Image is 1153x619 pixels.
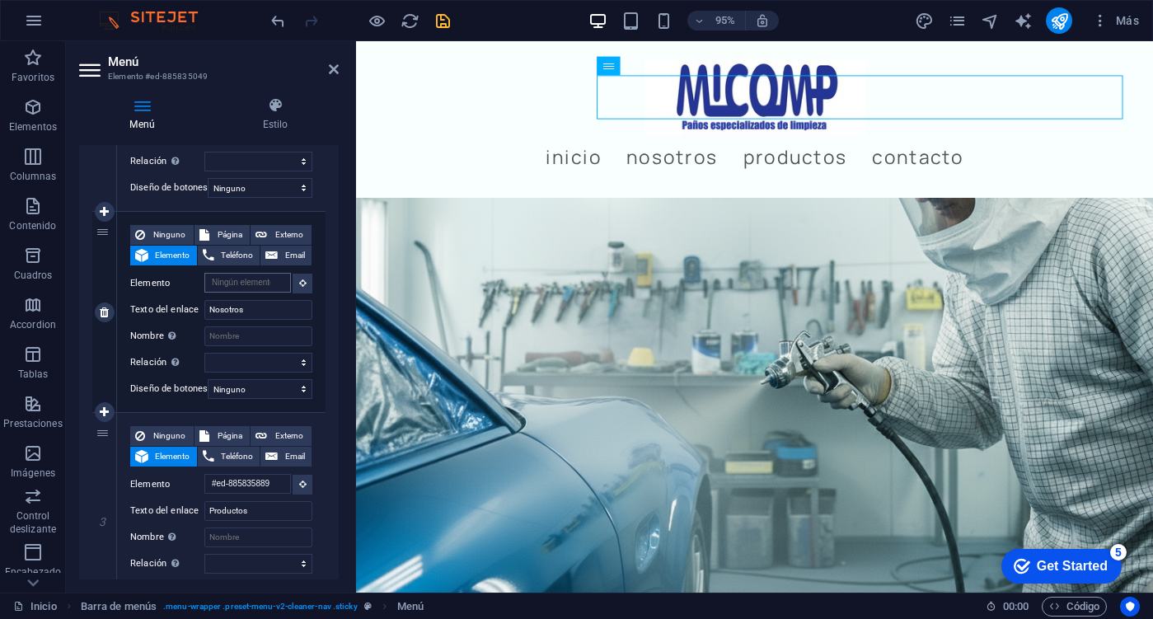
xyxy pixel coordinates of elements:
label: Texto del enlace [130,300,204,320]
button: Externo [251,426,312,446]
label: Diseño de botones [130,178,208,198]
h3: Elemento #ed-885835049 [108,69,306,84]
span: Elemento [153,246,192,265]
div: Get Started [49,18,120,33]
button: Código [1042,597,1107,617]
label: Relación [130,554,204,574]
button: publish [1046,7,1072,34]
span: Teléfono [219,447,255,467]
button: design [914,11,934,30]
span: Externo [272,225,307,245]
i: Deshacer: Cortar (Ctrl+Z) [269,12,288,30]
button: Elemento [130,447,197,467]
button: reload [400,11,419,30]
button: 95% [687,11,746,30]
span: Página [214,225,246,245]
label: Elemento [130,274,204,293]
button: Página [195,426,251,446]
i: Este elemento es un preajuste personalizable [364,602,372,611]
label: Nombre [130,326,204,346]
button: Página [195,225,251,245]
button: Teléfono [198,447,260,467]
span: Email [283,447,307,467]
button: undo [268,11,288,30]
span: Haz clic para seleccionar y doble clic para editar [397,597,424,617]
span: Más [1092,12,1139,29]
span: Elemento [153,447,192,467]
button: navigator [980,11,1000,30]
span: Página [214,426,246,446]
h6: Tiempo de la sesión [986,597,1029,617]
button: Ninguno [130,426,194,446]
span: Email [283,246,307,265]
p: Favoritos [12,71,54,84]
label: Nombre [130,528,204,547]
em: 3 [91,515,115,528]
button: save [433,11,452,30]
span: : [1015,600,1017,612]
span: Código [1049,597,1099,617]
label: Elemento [130,475,204,495]
button: Teléfono [198,246,260,265]
button: text_generator [1013,11,1033,30]
input: Texto del enlace... [204,300,312,320]
p: Columnas [10,170,57,183]
span: Ninguno [150,426,189,446]
p: Elementos [9,120,57,134]
nav: breadcrumb [81,597,424,617]
input: Texto del enlace... [204,501,312,521]
span: 00 00 [1003,597,1029,617]
p: Encabezado [5,565,61,579]
div: 5 [122,3,138,20]
i: Al redimensionar, ajustar el nivel de zoom automáticamente para ajustarse al dispositivo elegido. [755,13,770,28]
button: Usercentrics [1120,597,1140,617]
button: Email [260,246,312,265]
p: Contenido [9,219,56,232]
h4: Menú [79,97,212,132]
div: Get Started 5 items remaining, 0% complete [13,8,134,43]
span: Haz clic para seleccionar y doble clic para editar [81,597,157,617]
h6: 95% [712,11,738,30]
span: . menu-wrapper .preset-menu-v2-cleaner-nav .sticky [163,597,358,617]
span: Teléfono [219,246,255,265]
h2: Menú [108,54,339,69]
button: pages [947,11,967,30]
input: Ningún elemento seleccionado [204,273,291,293]
button: Elemento [130,246,197,265]
img: Editor Logo [95,11,218,30]
span: Ninguno [150,225,189,245]
input: Nombre [204,528,312,547]
label: Relación [130,152,204,171]
input: Ningún elemento seleccionado [204,474,291,494]
i: Guardar (Ctrl+S) [434,12,452,30]
h4: Estilo [212,97,339,132]
button: Email [260,447,312,467]
button: Externo [251,225,312,245]
input: Nombre [204,326,312,346]
button: Ninguno [130,225,194,245]
i: Volver a cargar página [401,12,419,30]
p: Imágenes [11,467,55,480]
label: Texto del enlace [130,501,204,521]
label: Relación [130,353,204,373]
p: Accordion [10,318,56,331]
p: Prestaciones [3,417,62,430]
a: Haz clic para cancelar la selección y doble clic para abrir páginas [13,597,57,617]
p: Tablas [18,368,49,381]
span: Externo [272,426,307,446]
p: Cuadros [14,269,53,282]
button: Más [1085,7,1146,34]
label: Diseño de botones [130,379,208,399]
